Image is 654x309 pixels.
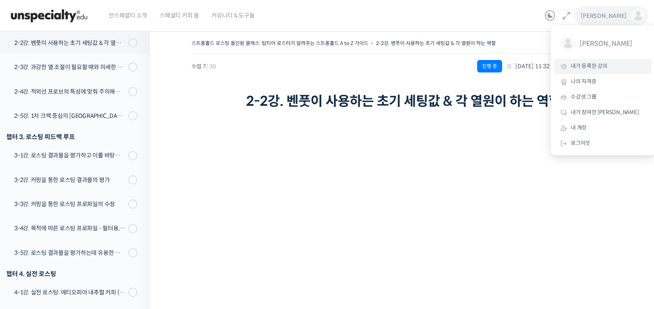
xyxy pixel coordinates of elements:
[14,151,126,160] div: 3-1강. 로스팅 결과물을 평가하고 이를 바탕으로 프로파일을 설계하는 방법
[506,62,562,70] span: [DATE] 11:32 오후
[571,124,587,131] span: 내 계정
[554,120,652,136] a: 내 계정
[571,140,590,147] span: 로그아웃
[14,224,126,233] div: 3-4강. 목적에 따른 로스팅 프로파일 - 필터용, 에스프레소용
[129,252,139,259] span: 설정
[571,78,597,85] span: 나의 자격증
[6,131,137,142] div: 챕터 3. 로스팅 피드백 루프
[571,109,639,116] span: 내가 참여한 [PERSON_NAME]
[55,240,107,261] a: 대화
[571,93,597,100] span: 수강생 그룹
[571,62,607,70] span: 내가 등록한 강의
[554,136,652,151] a: 로그아웃
[579,36,641,52] span: [PERSON_NAME]
[246,93,562,109] h1: 2-2강. 벤풋이 사용하는 초기 세팅값 & 각 열원이 하는 역할
[14,175,126,184] div: 3-2강. 커핑을 통한 로스팅 결과물의 평가
[191,64,216,69] span: 수업 7
[14,288,126,297] div: 4-1강. 실전 로스팅: 에티오피아 내추럴 커피 (당분이 많이 포함되어 있고 색이 고르지 않은 경우)
[554,74,652,90] a: 나의 자격증
[477,60,502,72] div: 진행 중
[554,90,652,105] a: 수강생 그룹
[14,199,126,209] div: 3-3강. 커핑을 통한 로스팅 프로파일의 수정
[14,62,126,72] div: 2-3강. 과감한 열 조절이 필요할 때와 미세한 열 조절이 필요할 때
[206,63,216,70] span: / 30
[554,105,652,120] a: 내가 참여한 [PERSON_NAME]
[554,59,652,74] a: 내가 등록한 강의
[14,38,126,47] div: 2-2강. 벤풋이 사용하는 초기 세팅값 & 각 열원이 하는 역할
[554,30,652,59] a: [PERSON_NAME]
[376,40,496,46] a: 2-2강. 벤풋이 사용하는 초기 세팅값 & 각 열원이 하는 역할
[14,87,126,96] div: 2-4강. 적외선 프로브의 특성에 맞춰 주의해야 할 점들
[191,40,368,46] a: 스트롱홀드 로스팅 올인원 클래스: 탑티어 로스터가 알려주는 스트롱홀드 A to Z 가이드
[14,111,126,120] div: 2-5강. 1차 크랙 중심의 [GEOGRAPHIC_DATA]에 관하여
[14,248,126,257] div: 3-5강. 로스팅 결과물을 평가하는데 유용한 팁들 - 연수를 활용한 커핑, 커핑용 분쇄도 찾기, 로스트 레벨에 따른 QC 등
[581,12,627,20] span: [PERSON_NAME]
[6,268,137,279] div: 챕터 4. 실전 로스팅
[76,253,86,259] span: 대화
[26,252,31,259] span: 홈
[2,240,55,261] a: 홈
[107,240,160,261] a: 설정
